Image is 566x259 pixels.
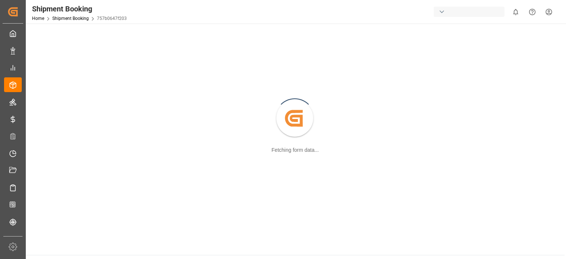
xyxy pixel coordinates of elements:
[272,146,319,154] div: Fetching form data...
[507,4,524,20] button: show 0 new notifications
[52,16,89,21] a: Shipment Booking
[524,4,541,20] button: Help Center
[32,16,44,21] a: Home
[32,3,127,14] div: Shipment Booking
